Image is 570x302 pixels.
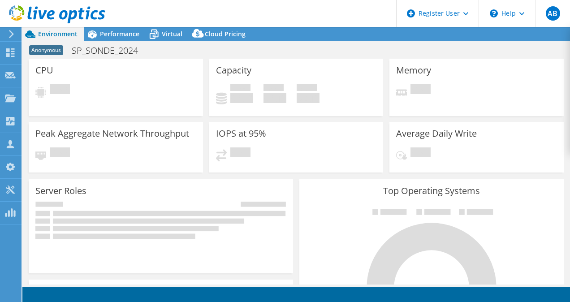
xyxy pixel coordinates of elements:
h4: 0 GiB [230,93,253,103]
h3: IOPS at 95% [216,129,266,138]
h3: Capacity [216,65,251,75]
h3: Average Daily Write [396,129,477,138]
h4: 0 GiB [263,93,286,103]
span: Pending [410,84,431,96]
span: Free [263,84,284,93]
span: Pending [230,147,250,160]
h3: Top Operating Systems [306,186,557,196]
h3: CPU [35,65,53,75]
span: Used [230,84,250,93]
span: Cloud Pricing [205,30,246,38]
span: AB [546,6,560,21]
span: Pending [50,84,70,96]
span: Pending [50,147,70,160]
span: Virtual [162,30,182,38]
h3: Memory [396,65,431,75]
span: Performance [100,30,139,38]
span: Pending [410,147,431,160]
h1: SP_SONDE_2024 [68,46,152,56]
h4: 0 GiB [297,93,320,103]
svg: \n [490,9,498,17]
h3: Server Roles [35,186,86,196]
span: Total [297,84,317,93]
h3: Peak Aggregate Network Throughput [35,129,189,138]
span: Anonymous [29,45,63,55]
span: Environment [38,30,78,38]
